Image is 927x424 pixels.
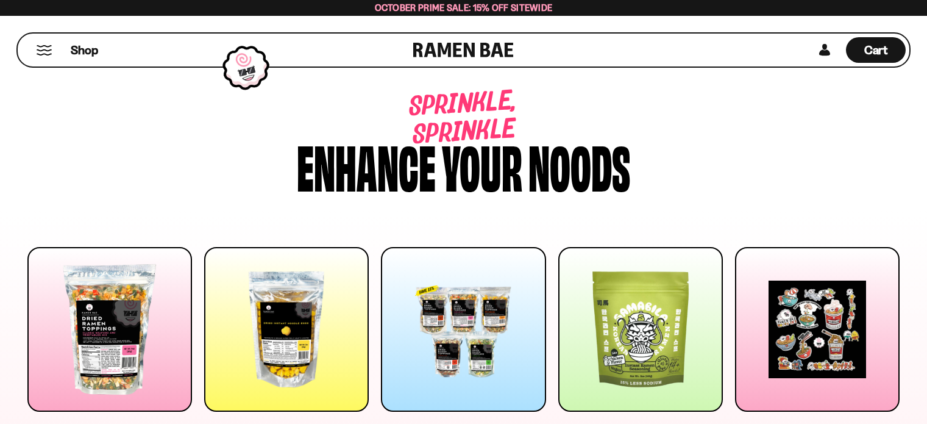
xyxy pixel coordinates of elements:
[297,136,436,194] div: Enhance
[375,2,553,13] span: October Prime Sale: 15% off Sitewide
[36,45,52,56] button: Mobile Menu Trigger
[442,136,522,194] div: your
[528,136,630,194] div: noods
[846,34,906,66] div: Cart
[71,37,98,63] a: Shop
[864,43,888,57] span: Cart
[71,42,98,59] span: Shop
